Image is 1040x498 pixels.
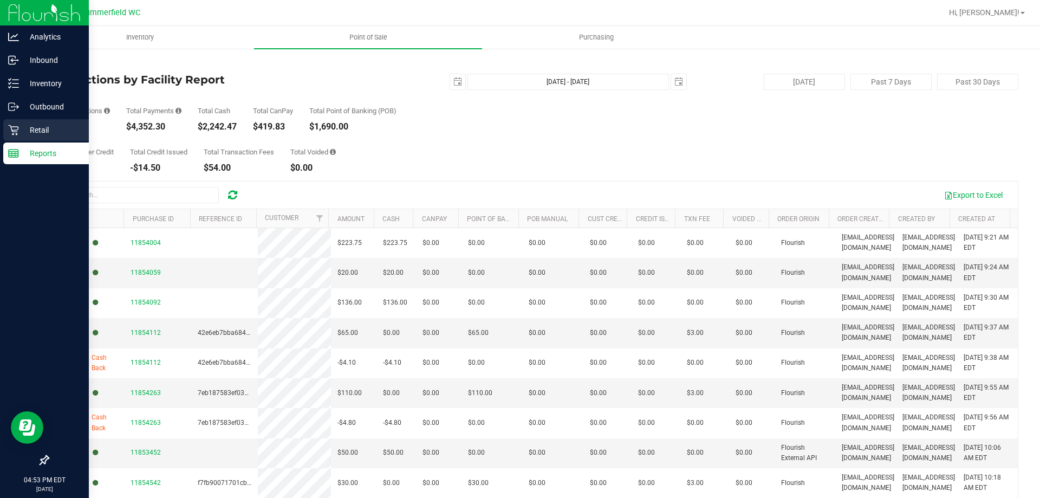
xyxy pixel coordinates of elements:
span: 11854263 [131,419,161,426]
span: [EMAIL_ADDRESS][DOMAIN_NAME] [902,412,955,433]
span: $223.75 [337,238,362,248]
span: $0.00 [638,478,655,488]
span: $0.00 [529,478,545,488]
span: $0.00 [736,238,752,248]
div: $4,352.30 [126,122,181,131]
span: $0.00 [590,238,607,248]
span: $0.00 [422,328,439,338]
span: $0.00 [638,358,655,368]
a: Cust Credit [588,215,627,223]
span: [DATE] 9:21 AM EDT [964,232,1011,253]
span: Purchasing [564,33,628,42]
span: $223.75 [383,238,407,248]
span: [EMAIL_ADDRESS][DOMAIN_NAME] [842,412,894,433]
span: $0.00 [687,448,704,458]
span: [EMAIL_ADDRESS][DOMAIN_NAME] [902,383,955,403]
span: $0.00 [736,268,752,278]
a: CanPay [422,215,447,223]
span: [EMAIL_ADDRESS][DOMAIN_NAME] [842,293,894,313]
span: 42e6eb7bba6842a542a52a2b4bd4b2c5 [198,329,317,337]
span: $0.00 [468,268,485,278]
span: $50.00 [337,448,358,458]
a: Point of Sale [254,26,482,49]
span: $0.00 [383,328,400,338]
span: $0.00 [736,478,752,488]
span: $0.00 [529,268,545,278]
span: $0.00 [529,418,545,428]
span: $20.00 [383,268,404,278]
span: $0.00 [422,268,439,278]
h4: Transactions by Facility Report [48,74,371,86]
span: $0.00 [529,238,545,248]
a: Created At [958,215,995,223]
span: [DATE] 9:37 AM EDT [964,322,1011,343]
span: $50.00 [383,448,404,458]
p: Outbound [19,100,84,113]
span: $65.00 [337,328,358,338]
span: $0.00 [590,418,607,428]
span: [EMAIL_ADDRESS][DOMAIN_NAME] [902,262,955,283]
span: $0.00 [736,297,752,308]
span: [EMAIL_ADDRESS][DOMAIN_NAME] [902,473,955,493]
span: $0.00 [736,328,752,338]
span: -$4.10 [383,358,401,368]
a: Credit Issued [636,215,681,223]
span: $0.00 [422,418,439,428]
span: [EMAIL_ADDRESS][DOMAIN_NAME] [842,322,894,343]
button: [DATE] [764,74,845,90]
span: $0.00 [638,418,655,428]
span: Flourish [781,268,805,278]
span: $0.00 [590,478,607,488]
span: $0.00 [638,388,655,398]
span: $0.00 [736,418,752,428]
span: Point of Sale [335,33,402,42]
iframe: Resource center [11,411,43,444]
a: Order Origin [777,215,820,223]
a: Cash [382,215,400,223]
span: [EMAIL_ADDRESS][DOMAIN_NAME] [902,232,955,253]
button: Past 7 Days [850,74,932,90]
span: [DATE] 9:24 AM EDT [964,262,1011,283]
span: $0.00 [529,388,545,398]
div: Total Cash [198,107,237,114]
span: 11854092 [131,299,161,306]
div: -$14.50 [130,164,187,172]
div: Total CanPay [253,107,293,114]
span: -$4.10 [337,358,356,368]
p: [DATE] [5,485,84,493]
a: Created By [898,215,935,223]
span: select [671,74,686,89]
span: $0.00 [422,448,439,458]
span: $0.00 [687,297,704,308]
span: $0.00 [736,448,752,458]
span: $0.00 [529,297,545,308]
span: $136.00 [383,297,407,308]
a: Order Created By [837,215,896,223]
span: [EMAIL_ADDRESS][DOMAIN_NAME] [842,383,894,403]
span: Hi, [PERSON_NAME]! [949,8,1019,17]
span: $0.00 [468,448,485,458]
inline-svg: Reports [8,148,19,159]
a: Purchasing [482,26,710,49]
span: $0.00 [638,268,655,278]
a: POB Manual [527,215,568,223]
span: 11854112 [131,329,161,337]
span: $0.00 [590,388,607,398]
span: $0.00 [468,238,485,248]
p: Inventory [19,77,84,90]
span: Flourish External API [781,443,829,463]
span: $0.00 [529,358,545,368]
span: Flourish [781,297,805,308]
p: Retail [19,124,84,137]
span: [DATE] 9:30 AM EDT [964,293,1011,313]
span: $3.00 [687,478,704,488]
span: Flourish [781,328,805,338]
span: $110.00 [337,388,362,398]
span: select [450,74,465,89]
input: Search... [56,187,219,203]
span: $110.00 [468,388,492,398]
div: $2,242.47 [198,122,237,131]
span: -$4.80 [383,418,401,428]
span: $30.00 [468,478,489,488]
inline-svg: Analytics [8,31,19,42]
